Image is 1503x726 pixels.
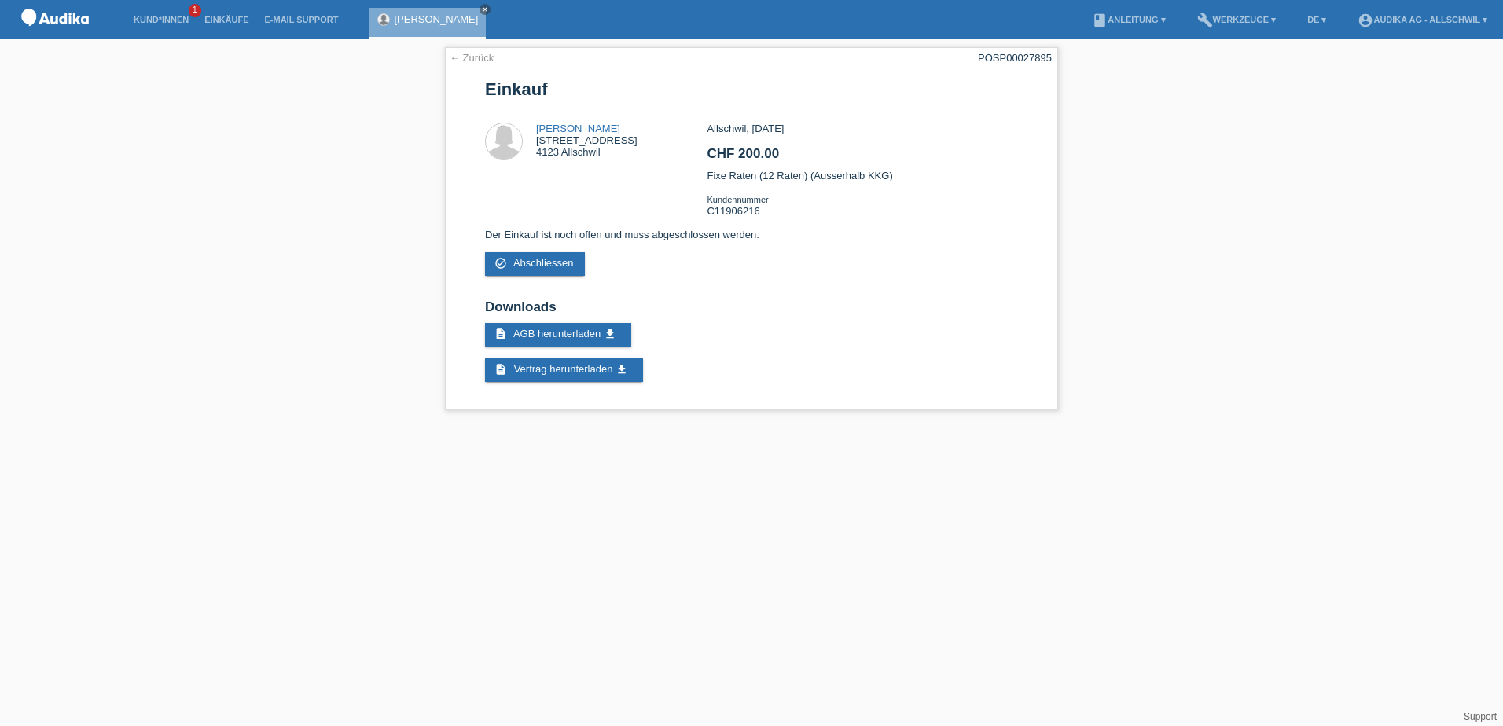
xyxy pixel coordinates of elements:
a: Kund*innen [126,15,197,24]
i: get_app [616,363,628,376]
div: POSP00027895 [978,52,1052,64]
a: Einkäufe [197,15,256,24]
a: [PERSON_NAME] [536,123,620,134]
a: [PERSON_NAME] [394,13,478,25]
a: check_circle_outline Abschliessen [485,252,585,276]
div: Allschwil, [DATE] Fixe Raten (12 Raten) (Ausserhalb KKG) C11906216 [707,123,1017,229]
h2: Downloads [485,299,1018,323]
h2: CHF 200.00 [707,146,1017,170]
i: close [481,5,489,13]
span: Abschliessen [513,257,574,269]
i: get_app [604,328,616,340]
span: Vertrag herunterladen [514,363,613,375]
a: account_circleAudika AG - Allschwil ▾ [1350,15,1495,24]
i: book [1092,13,1108,28]
i: account_circle [1358,13,1373,28]
p: Der Einkauf ist noch offen und muss abgeschlossen werden. [485,229,1018,240]
a: bookAnleitung ▾ [1084,15,1173,24]
i: description [494,328,507,340]
h1: Einkauf [485,79,1018,99]
span: 1 [189,4,201,17]
a: POS — MF Group [16,31,94,42]
i: build [1197,13,1213,28]
span: Kundennummer [707,195,768,204]
a: E-Mail Support [257,15,347,24]
i: description [494,363,507,376]
a: DE ▾ [1299,15,1334,24]
div: [STREET_ADDRESS] 4123 Allschwil [536,123,638,158]
a: description AGB herunterladen get_app [485,323,631,346]
a: Support [1464,711,1497,722]
a: close [480,4,491,15]
span: AGB herunterladen [513,328,601,339]
a: ← Zurück [450,52,494,64]
a: buildWerkzeuge ▾ [1189,15,1284,24]
a: description Vertrag herunterladen get_app [485,358,643,382]
i: check_circle_outline [494,257,507,269]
